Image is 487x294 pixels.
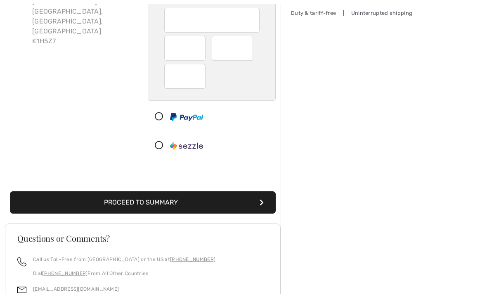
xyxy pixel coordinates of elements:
[33,286,119,292] a: [EMAIL_ADDRESS][DOMAIN_NAME]
[291,9,415,17] div: Duty & tariff-free | Uninterrupted shipping
[42,270,87,276] a: [PHONE_NUMBER]
[10,191,276,214] button: Proceed to Summary
[171,39,200,58] iframe: Secure Credit Card Frame - Expiration Month
[17,234,268,242] h3: Questions or Comments?
[171,67,200,86] iframe: Secure Credit Card Frame - CVV
[170,113,203,121] img: PayPal
[170,142,203,150] img: Sezzle
[33,270,215,277] p: Dial From All Other Countries
[17,257,26,266] img: call
[170,256,215,262] a: [PHONE_NUMBER]
[218,39,248,58] iframe: Secure Credit Card Frame - Expiration Year
[33,256,215,263] p: Call us Toll-Free from [GEOGRAPHIC_DATA] or the US at
[171,11,254,30] iframe: Secure Credit Card Frame - Credit Card Number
